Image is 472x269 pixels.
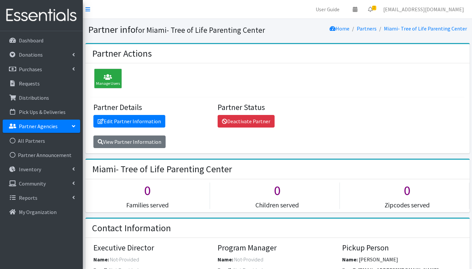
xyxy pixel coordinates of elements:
p: Community [19,180,46,187]
label: Name: [218,255,233,263]
p: Pick Ups & Deliveries [19,109,66,115]
a: Reports [3,191,80,204]
p: Purchases [19,66,42,73]
p: Requests [19,80,40,87]
h1: Partner info [88,24,275,35]
a: 2 [363,3,378,16]
a: Partners [357,25,377,32]
a: Deactivate Partner [218,115,275,128]
h2: Partner Actions [92,48,152,59]
a: View Partner Information [93,135,166,148]
h1: 0 [85,183,210,198]
p: Reports [19,194,37,201]
a: Inventory [3,163,80,176]
a: My Organization [3,205,80,219]
a: Home [330,25,349,32]
a: Community [3,177,80,190]
a: Manage Users [91,76,122,83]
span: 2 [372,6,376,10]
span: [PERSON_NAME] [359,256,398,263]
a: Requests [3,77,80,90]
p: Donations [19,51,43,58]
a: Miami- Tree of Life Parenting Center [384,25,467,32]
a: Partner Announcement [3,148,80,162]
label: Name: [93,255,109,263]
small: for Miami- Tree of Life Parenting Center [135,25,265,35]
a: [EMAIL_ADDRESS][DOMAIN_NAME] [378,3,469,16]
a: Purchases [3,63,80,76]
a: Partner Agencies [3,120,80,133]
a: Distributions [3,91,80,104]
h4: Partner Details [93,103,213,112]
h4: Program Manager [218,243,337,253]
p: Partner Agencies [19,123,58,130]
h5: Zipcodes served [345,201,469,209]
h5: Children served [215,201,340,209]
h4: Pickup Person [342,243,462,253]
div: Manage Users [94,69,122,88]
span: Not-Provided [110,256,139,263]
h2: Contact Information [92,223,171,234]
a: User Guide [310,3,345,16]
p: Distributions [19,94,49,101]
a: Donations [3,48,80,61]
p: Inventory [19,166,41,173]
h4: Executive Director [93,243,213,253]
a: Dashboard [3,34,80,47]
h4: Partner Status [218,103,337,112]
span: Not-Provided [234,256,263,263]
label: Name: [342,255,358,263]
h1: 0 [215,183,340,198]
img: HumanEssentials [3,4,80,27]
p: Dashboard [19,37,43,44]
h2: Miami- Tree of Life Parenting Center [92,164,232,175]
a: Pick Ups & Deliveries [3,105,80,119]
a: Edit Partner Information [93,115,165,128]
h1: 0 [345,183,469,198]
a: All Partners [3,134,80,147]
h5: Families served [85,201,210,209]
p: My Organization [19,209,57,215]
